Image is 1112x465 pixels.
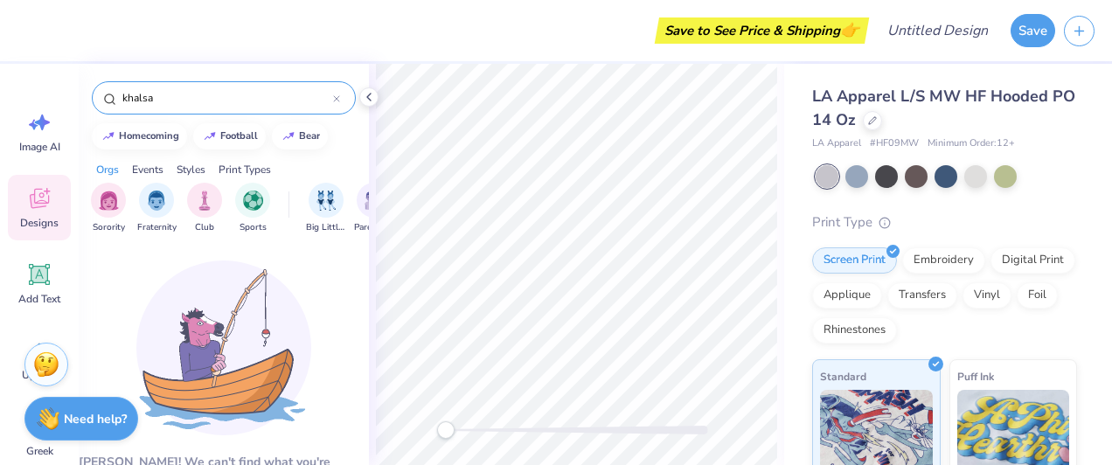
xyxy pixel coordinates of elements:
button: football [193,123,266,149]
button: filter button [137,183,177,234]
div: Accessibility label [437,421,455,439]
img: Fraternity Image [147,191,166,211]
strong: Need help? [64,411,127,427]
img: Parent's Weekend Image [365,191,385,211]
div: Print Types [219,162,271,177]
button: Save [1011,14,1055,47]
button: filter button [187,183,222,234]
span: Designs [20,216,59,230]
div: Applique [812,282,882,309]
div: Digital Print [990,247,1075,274]
img: Big Little Reveal Image [316,191,336,211]
div: Styles [177,162,205,177]
span: Add Text [18,292,60,306]
input: Try "Alpha" [121,89,333,107]
button: bear [272,123,328,149]
span: Puff Ink [957,367,994,385]
div: Orgs [96,162,119,177]
span: # HF09MW [870,136,919,151]
span: Sports [240,221,267,234]
img: Sports Image [243,191,263,211]
span: Standard [820,367,866,385]
div: homecoming [119,131,179,141]
span: Fraternity [137,221,177,234]
button: filter button [91,183,126,234]
input: Untitled Design [873,13,1002,48]
div: filter for Parent's Weekend [354,183,394,234]
div: Print Type [812,212,1077,232]
div: filter for Sorority [91,183,126,234]
span: Greek [26,444,53,458]
button: homecoming [92,123,187,149]
div: Events [132,162,163,177]
div: Transfers [887,282,957,309]
span: LA Apparel [812,136,861,151]
span: LA Apparel L/S MW HF Hooded PO 14 Oz [812,86,1075,130]
div: filter for Big Little Reveal [306,183,346,234]
button: filter button [306,183,346,234]
img: Loading... [136,260,311,435]
span: 👉 [840,19,859,40]
div: filter for Club [187,183,222,234]
span: Image AI [19,140,60,154]
div: Embroidery [902,247,985,274]
div: bear [299,131,320,141]
button: filter button [354,183,394,234]
div: Foil [1017,282,1058,309]
div: football [220,131,258,141]
span: Sorority [93,221,125,234]
img: trend_line.gif [281,131,295,142]
span: Parent's Weekend [354,221,394,234]
div: filter for Fraternity [137,183,177,234]
div: Screen Print [812,247,897,274]
img: trend_line.gif [101,131,115,142]
button: filter button [235,183,270,234]
div: Rhinestones [812,317,897,344]
img: Club Image [195,191,214,211]
img: trend_line.gif [203,131,217,142]
div: Save to See Price & Shipping [659,17,865,44]
span: Club [195,221,214,234]
div: Vinyl [963,282,1011,309]
span: Big Little Reveal [306,221,346,234]
img: Sorority Image [99,191,119,211]
div: filter for Sports [235,183,270,234]
span: Minimum Order: 12 + [928,136,1015,151]
span: Upload [22,368,57,382]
